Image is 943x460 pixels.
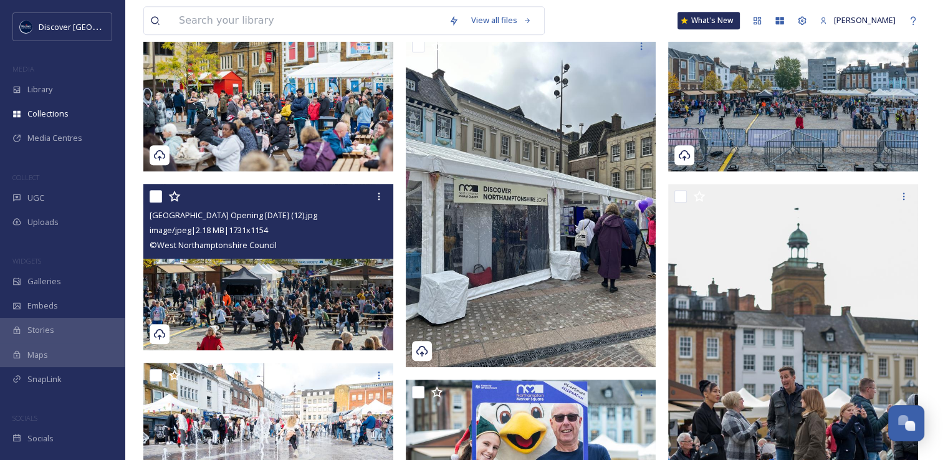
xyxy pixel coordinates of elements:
[27,349,48,361] span: Maps
[12,173,39,182] span: COLLECT
[813,8,902,32] a: [PERSON_NAME]
[27,300,58,312] span: Embeds
[888,405,924,441] button: Open Chat
[27,84,52,95] span: Library
[406,34,656,367] img: Northampton Market Square Opening Oct 2024 (1).jpeg
[465,8,538,32] a: View all files
[150,224,268,236] span: image/jpeg | 2.18 MB | 1731 x 1154
[27,132,82,144] span: Media Centres
[27,324,54,336] span: Stories
[143,184,393,351] img: Northampton Market Square Opening Oct 2024 (12).jpg
[27,373,62,385] span: SnapLink
[27,433,54,444] span: Socials
[668,5,918,172] img: Northampton Market Square Opening Oct 2024 (13).jpg
[173,7,443,34] input: Search your library
[27,192,44,204] span: UGC
[39,21,152,32] span: Discover [GEOGRAPHIC_DATA]
[150,209,317,221] span: [GEOGRAPHIC_DATA] Opening [DATE] (12).jpg
[677,12,740,29] a: What's New
[143,5,393,172] img: Northampton Market Square Opening Oct 2024 (15).jpg
[20,21,32,33] img: Untitled%20design%20%282%29.png
[27,108,69,120] span: Collections
[12,256,41,266] span: WIDGETS
[834,14,896,26] span: [PERSON_NAME]
[12,413,37,423] span: SOCIALS
[27,216,59,228] span: Uploads
[12,64,34,74] span: MEDIA
[27,276,61,287] span: Galleries
[150,239,277,251] span: © West Northamptonshire Council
